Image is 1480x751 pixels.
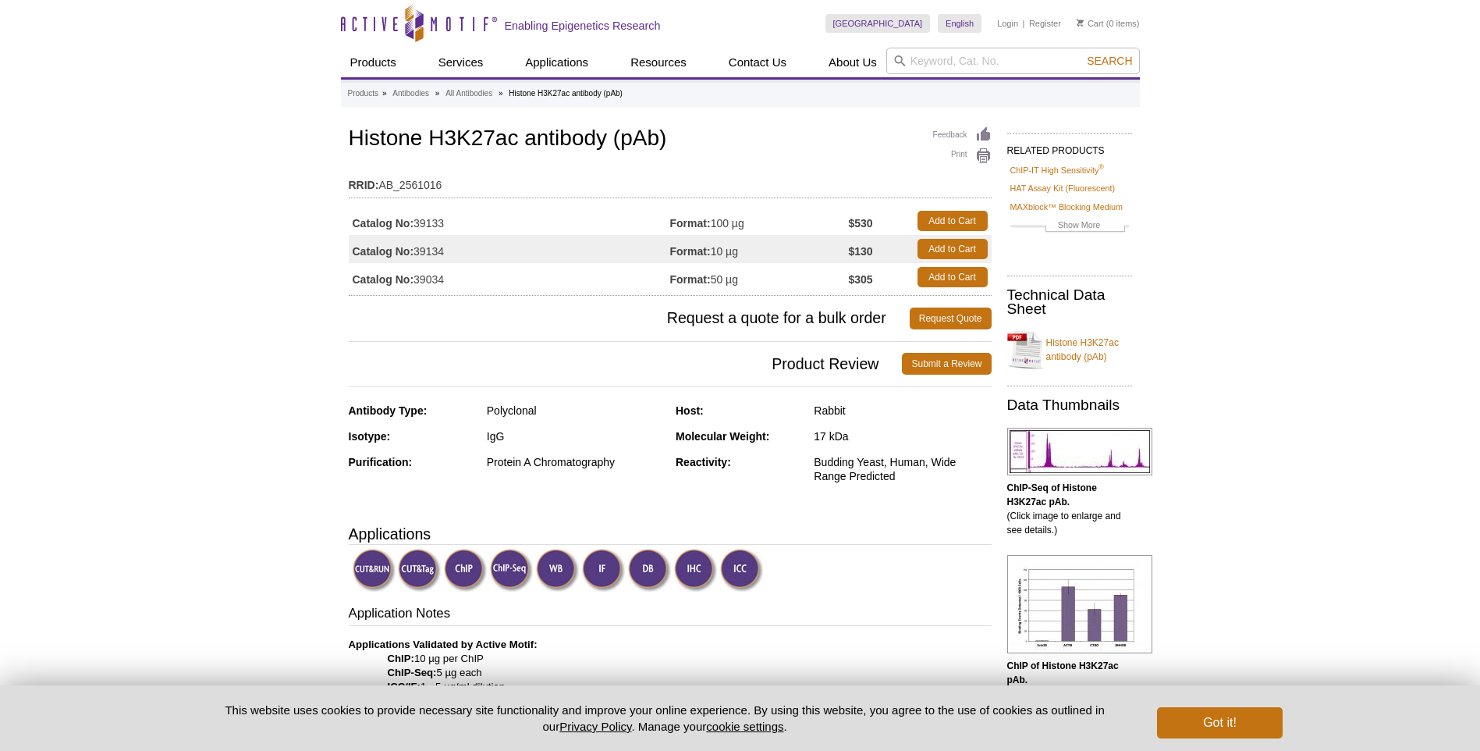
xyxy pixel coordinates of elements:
[1007,133,1132,161] h2: RELATED PRODUCTS
[382,89,387,98] li: »
[444,549,487,592] img: ChIP Validated
[516,48,598,77] a: Applications
[1157,707,1282,739] button: Got it!
[353,272,414,287] strong: Catalog No:
[509,89,623,98] li: Histone H3K27ac antibody (pAb)
[1077,18,1104,29] a: Cart
[349,207,670,235] td: 39133
[487,404,664,418] div: Polyclonal
[349,353,903,375] span: Product Review
[1007,481,1132,537] p: (Click image to enlarge and see details.)
[1010,218,1129,236] a: Show More
[814,455,991,483] div: Budding Yeast, Human, Wide Range Predicted
[490,549,533,592] img: ChIP-Seq Validated
[388,667,437,678] strong: ChIP-Seq:
[1010,200,1123,214] a: MAXblock™ Blocking Medium
[445,87,492,101] a: All Antibodies
[938,14,981,33] a: English
[676,456,731,468] strong: Reactivity:
[814,404,991,418] div: Rabbit
[814,429,991,443] div: 17 kDa
[676,430,769,443] strong: Molecular Weight:
[819,48,886,77] a: About Us
[349,126,992,153] h1: Histone H3K27ac antibody (pAb)
[353,244,414,258] strong: Catalog No:
[706,720,783,733] button: cookie settings
[559,720,631,733] a: Privacy Policy
[349,639,538,650] b: Applications Validated by Active Motif:
[917,239,988,259] a: Add to Cart
[621,48,696,77] a: Resources
[1007,398,1132,412] h2: Data Thumbnails
[388,653,414,664] strong: ChIP:
[349,308,910,329] span: Request a quote for a bulk order
[1082,54,1137,68] button: Search
[349,456,413,468] strong: Purification:
[848,244,872,258] strong: $130
[933,126,992,144] a: Feedback
[1023,14,1025,33] li: |
[670,207,849,235] td: 100 µg
[1007,288,1132,316] h2: Technical Data Sheet
[825,14,931,33] a: [GEOGRAPHIC_DATA]
[886,48,1140,74] input: Keyword, Cat. No.
[719,48,796,77] a: Contact Us
[670,244,711,258] strong: Format:
[848,272,872,287] strong: $305
[582,549,625,592] img: Immunofluorescence Validated
[1007,555,1152,653] img: Histone H3K27ac antibody (pAb) tested by ChIP.
[349,604,992,626] h3: Application Notes
[670,235,849,263] td: 10 µg
[1007,326,1132,373] a: Histone H3K27ac antibody (pAb)
[1029,18,1061,29] a: Register
[429,48,493,77] a: Services
[1007,428,1152,475] img: Histone H3K27ac antibody (pAb) tested by ChIP-Seq.
[917,211,988,231] a: Add to Cart
[1010,181,1116,195] a: HAT Assay Kit (Fluorescent)
[349,430,391,443] strong: Isotype:
[1010,163,1104,177] a: ChIP-IT High Sensitivity®
[1077,14,1140,33] li: (0 items)
[628,549,671,592] img: Dot Blot Validated
[917,267,988,287] a: Add to Cart
[670,216,711,230] strong: Format:
[997,18,1018,29] a: Login
[720,549,763,592] img: Immunocytochemistry Validated
[392,87,429,101] a: Antibodies
[536,549,579,592] img: Western Blot Validated
[499,89,503,98] li: »
[348,87,378,101] a: Products
[349,169,992,194] td: AB_2561016
[349,178,379,192] strong: RRID:
[670,263,849,291] td: 50 µg
[349,235,670,263] td: 39134
[910,308,992,329] a: Request Quote
[670,272,711,287] strong: Format:
[1007,659,1132,715] p: (Click image to enlarge and see details.)
[198,702,1132,735] p: This website uses cookies to provide necessary site functionality and improve your online experie...
[933,148,992,165] a: Print
[487,429,664,443] div: IgG
[349,404,428,417] strong: Antibody Type:
[398,549,441,592] img: CUT&Tag Validated
[674,549,717,592] img: Immunohistochemistry Validated
[1007,660,1119,685] b: ChIP of Histone H3K27ac pAb.
[1087,55,1132,67] span: Search
[388,681,421,692] strong: ICC/IF:
[505,19,661,33] h2: Enabling Epigenetics Research
[435,89,440,98] li: »
[676,404,704,417] strong: Host:
[902,353,991,375] a: Submit a Review
[353,216,414,230] strong: Catalog No:
[1077,19,1084,27] img: Your Cart
[848,216,872,230] strong: $530
[1007,482,1097,507] b: ChIP-Seq of Histone H3K27ac pAb.
[487,455,664,469] div: Protein A Chromatography
[341,48,406,77] a: Products
[1098,163,1104,171] sup: ®
[353,549,396,592] img: CUT&RUN Validated
[349,263,670,291] td: 39034
[349,522,992,546] h3: Applications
